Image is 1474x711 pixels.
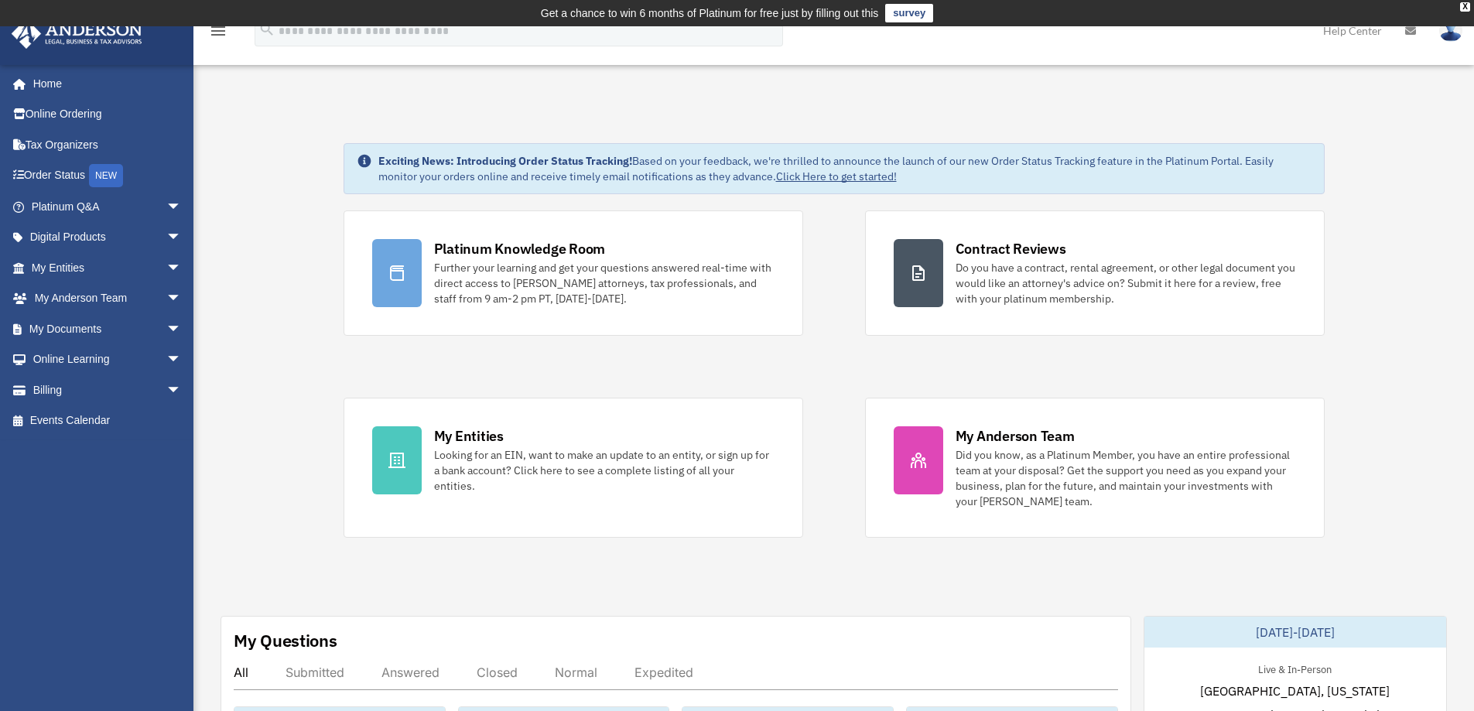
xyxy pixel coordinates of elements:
[956,426,1075,446] div: My Anderson Team
[477,665,518,680] div: Closed
[11,160,205,192] a: Order StatusNEW
[381,665,439,680] div: Answered
[1200,682,1390,700] span: [GEOGRAPHIC_DATA], [US_STATE]
[776,169,897,183] a: Click Here to get started!
[89,164,123,187] div: NEW
[956,239,1066,258] div: Contract Reviews
[11,68,197,99] a: Home
[11,222,205,253] a: Digital Productsarrow_drop_down
[378,154,632,168] strong: Exciting News: Introducing Order Status Tracking!
[344,210,803,336] a: Platinum Knowledge Room Further your learning and get your questions answered real-time with dire...
[865,398,1325,538] a: My Anderson Team Did you know, as a Platinum Member, you have an entire professional team at your...
[166,313,197,345] span: arrow_drop_down
[885,4,933,22] a: survey
[634,665,693,680] div: Expedited
[555,665,597,680] div: Normal
[166,252,197,284] span: arrow_drop_down
[434,447,775,494] div: Looking for an EIN, want to make an update to an entity, or sign up for a bank account? Click her...
[1246,660,1344,676] div: Live & In-Person
[1439,19,1462,42] img: User Pic
[258,21,275,38] i: search
[541,4,879,22] div: Get a chance to win 6 months of Platinum for free just by filling out this
[434,426,504,446] div: My Entities
[11,313,205,344] a: My Documentsarrow_drop_down
[286,665,344,680] div: Submitted
[166,191,197,223] span: arrow_drop_down
[7,19,147,49] img: Anderson Advisors Platinum Portal
[11,99,205,130] a: Online Ordering
[434,239,606,258] div: Platinum Knowledge Room
[11,252,205,283] a: My Entitiesarrow_drop_down
[209,22,227,40] i: menu
[956,447,1296,509] div: Did you know, as a Platinum Member, you have an entire professional team at your disposal? Get th...
[1144,617,1446,648] div: [DATE]-[DATE]
[11,344,205,375] a: Online Learningarrow_drop_down
[234,629,337,652] div: My Questions
[166,283,197,315] span: arrow_drop_down
[378,153,1312,184] div: Based on your feedback, we're thrilled to announce the launch of our new Order Status Tracking fe...
[234,665,248,680] div: All
[166,222,197,254] span: arrow_drop_down
[956,260,1296,306] div: Do you have a contract, rental agreement, or other legal document you would like an attorney's ad...
[11,405,205,436] a: Events Calendar
[11,129,205,160] a: Tax Organizers
[166,374,197,406] span: arrow_drop_down
[434,260,775,306] div: Further your learning and get your questions answered real-time with direct access to [PERSON_NAM...
[1460,2,1470,12] div: close
[209,27,227,40] a: menu
[11,283,205,314] a: My Anderson Teamarrow_drop_down
[344,398,803,538] a: My Entities Looking for an EIN, want to make an update to an entity, or sign up for a bank accoun...
[865,210,1325,336] a: Contract Reviews Do you have a contract, rental agreement, or other legal document you would like...
[166,344,197,376] span: arrow_drop_down
[11,374,205,405] a: Billingarrow_drop_down
[11,191,205,222] a: Platinum Q&Aarrow_drop_down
